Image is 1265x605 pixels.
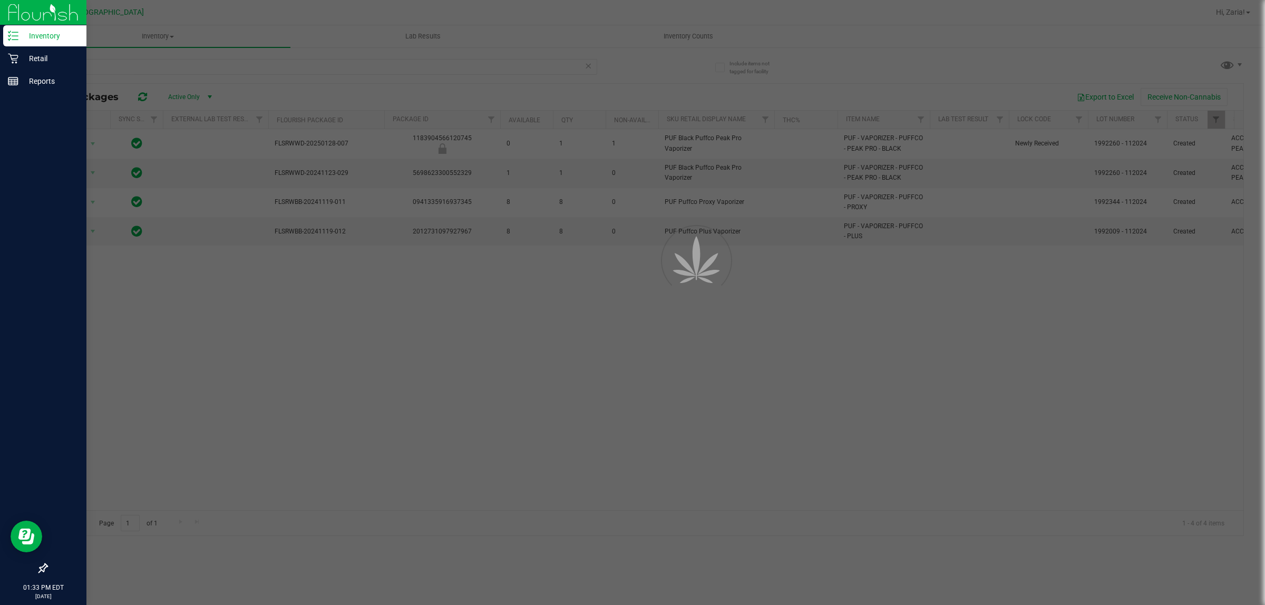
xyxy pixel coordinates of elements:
[18,30,82,42] p: Inventory
[5,583,82,592] p: 01:33 PM EDT
[8,76,18,86] inline-svg: Reports
[8,53,18,64] inline-svg: Retail
[18,52,82,65] p: Retail
[8,31,18,41] inline-svg: Inventory
[18,75,82,87] p: Reports
[11,521,42,552] iframe: Resource center
[5,592,82,600] p: [DATE]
